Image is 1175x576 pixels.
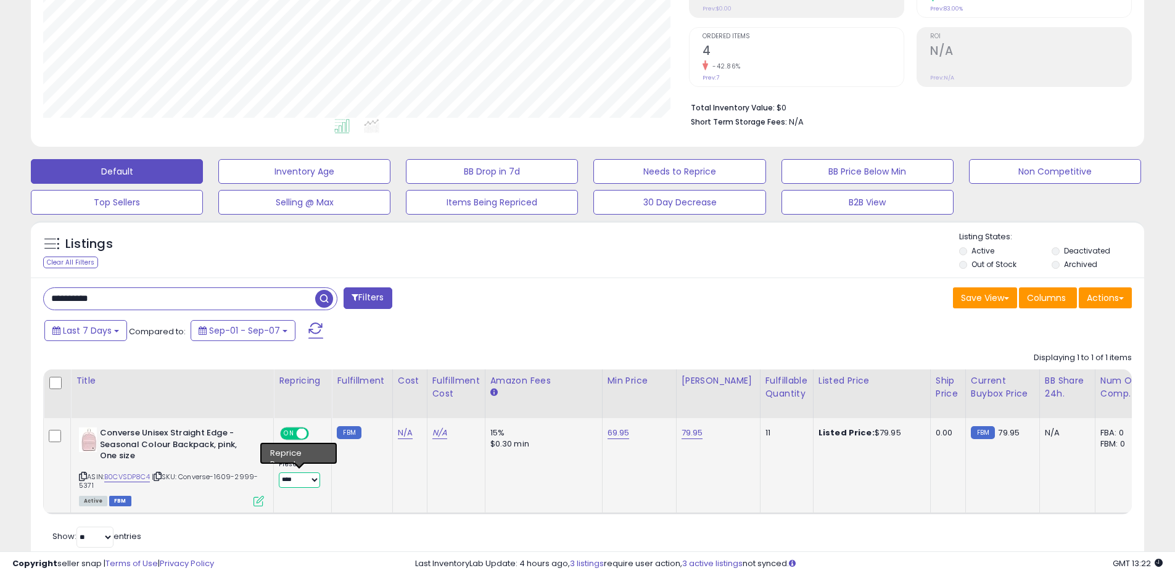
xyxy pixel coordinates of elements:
[971,374,1034,400] div: Current Buybox Price
[998,427,1020,438] span: 79.95
[765,427,804,438] div: 11
[682,557,743,569] a: 3 active listings
[691,99,1123,114] li: $0
[43,257,98,268] div: Clear All Filters
[406,159,578,184] button: BB Drop in 7d
[490,387,498,398] small: Amazon Fees.
[79,496,107,506] span: All listings currently available for purchase on Amazon
[79,427,97,452] img: 31hvN8bagnL._SL40_.jpg
[209,324,280,337] span: Sep-01 - Sep-07
[703,44,904,60] h2: 4
[344,287,392,309] button: Filters
[100,427,250,465] b: Converse Unisex Straight Edge - Seasonal Colour Backpack, pink, One size
[398,427,413,439] a: N/A
[12,557,57,569] strong: Copyright
[703,33,904,40] span: Ordered Items
[1064,259,1097,269] label: Archived
[765,374,808,400] div: Fulfillable Quantity
[281,429,297,439] span: ON
[1064,245,1110,256] label: Deactivated
[104,472,150,482] a: B0CVSDP8C4
[608,374,671,387] div: Min Price
[971,245,994,256] label: Active
[936,374,960,400] div: Ship Price
[682,427,703,439] a: 79.95
[781,190,954,215] button: B2B View
[490,374,597,387] div: Amazon Fees
[608,427,630,439] a: 69.95
[971,426,995,439] small: FBM
[818,427,921,438] div: $79.95
[1027,292,1066,304] span: Columns
[1100,427,1141,438] div: FBA: 0
[279,460,322,488] div: Preset:
[930,5,963,12] small: Prev: 83.00%
[12,558,214,570] div: seller snap | |
[953,287,1017,308] button: Save View
[1079,287,1132,308] button: Actions
[570,557,604,569] a: 3 listings
[593,159,765,184] button: Needs to Reprice
[703,5,732,12] small: Prev: $0.00
[789,116,804,128] span: N/A
[781,159,954,184] button: BB Price Below Min
[109,496,131,506] span: FBM
[52,530,141,542] span: Show: entries
[415,558,1163,570] div: Last InventoryLab Update: 4 hours ago, require user action, not synced.
[959,231,1144,243] p: Listing States:
[63,324,112,337] span: Last 7 Days
[691,117,787,127] b: Short Term Storage Fees:
[31,190,203,215] button: Top Sellers
[1045,427,1086,438] div: N/A
[969,159,1141,184] button: Non Competitive
[971,259,1016,269] label: Out of Stock
[1100,438,1141,450] div: FBM: 0
[936,427,956,438] div: 0.00
[105,557,158,569] a: Terms of Use
[490,438,593,450] div: $0.30 min
[708,62,741,71] small: -42.86%
[1045,374,1090,400] div: BB Share 24h.
[930,33,1131,40] span: ROI
[44,320,127,341] button: Last 7 Days
[218,159,390,184] button: Inventory Age
[79,427,264,505] div: ASIN:
[79,472,258,490] span: | SKU: Converse-1609-2999-5371
[930,74,954,81] small: Prev: N/A
[191,320,295,341] button: Sep-01 - Sep-07
[930,44,1131,60] h2: N/A
[593,190,765,215] button: 30 Day Decrease
[818,427,875,438] b: Listed Price:
[337,426,361,439] small: FBM
[703,74,719,81] small: Prev: 7
[76,374,268,387] div: Title
[337,374,387,387] div: Fulfillment
[160,557,214,569] a: Privacy Policy
[432,427,447,439] a: N/A
[398,374,422,387] div: Cost
[1100,374,1145,400] div: Num of Comp.
[432,374,480,400] div: Fulfillment Cost
[129,326,186,337] span: Compared to:
[1034,352,1132,364] div: Displaying 1 to 1 of 1 items
[279,374,326,387] div: Repricing
[1113,557,1163,569] span: 2025-09-16 13:22 GMT
[31,159,203,184] button: Default
[307,429,327,439] span: OFF
[279,446,322,458] div: Amazon AI
[818,374,925,387] div: Listed Price
[218,190,390,215] button: Selling @ Max
[1019,287,1077,308] button: Columns
[691,102,775,113] b: Total Inventory Value:
[490,427,593,438] div: 15%
[65,236,113,253] h5: Listings
[406,190,578,215] button: Items Being Repriced
[682,374,755,387] div: [PERSON_NAME]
